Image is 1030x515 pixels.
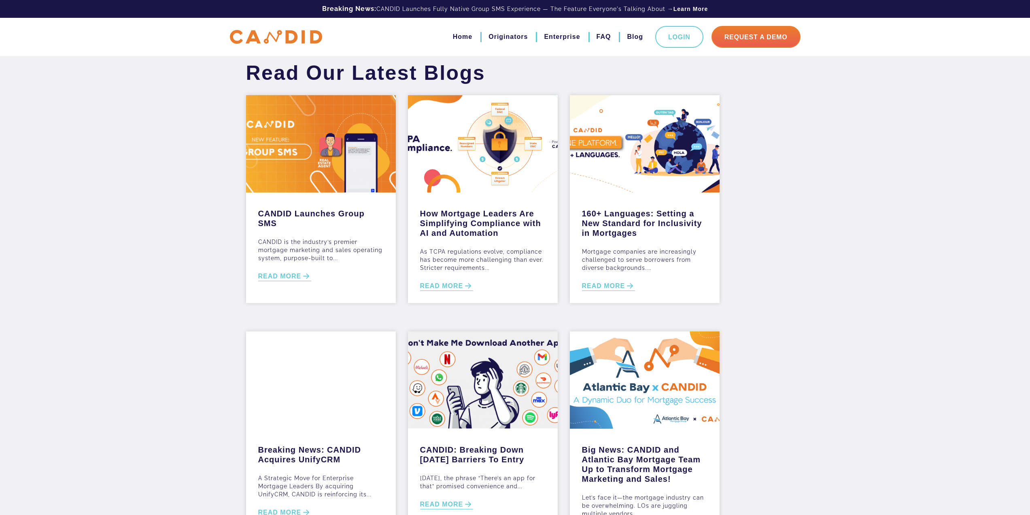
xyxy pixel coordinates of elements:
a: 160+ Languages: Setting a New Standard for Inclusivity in Mortgages [582,205,707,238]
a: Login [655,26,703,48]
a: Big News: CANDID and Atlantic Bay Mortgage Team Up to Transform Mortgage Marketing and Sales! [582,441,707,484]
p: As TCPA regulations evolve, compliance has become more challenging than ever. Stricter requiremen... [420,248,546,272]
p: [DATE], the phrase “There’s an app for that” promised convenience and... [420,474,546,490]
p: A Strategic Move for Enterprise Mortgage Leaders By acquiring UnifyCRM, CANDID is reinforcing its... [258,474,384,498]
a: READ MORE [420,500,474,509]
a: FAQ [597,30,611,44]
a: Breaking News: CANDID Acquires UnifyCRM [258,441,384,464]
a: READ MORE [582,282,635,291]
a: CANDID: Breaking Down [DATE] Barriers To Entry [420,441,546,464]
a: Originators [488,30,528,44]
a: READ MORE [258,272,312,281]
a: Blog [627,30,643,44]
a: How Mortgage Leaders Are Simplifying Compliance with AI and Automation [420,205,546,238]
p: CANDID is the industry’s premier mortgage marketing and sales operating system, purpose-built to... [258,238,384,262]
img: CANDID APP [230,30,322,44]
a: Request A Demo [711,26,801,48]
a: Home [453,30,472,44]
a: Learn More [673,5,708,13]
a: Enterprise [544,30,580,44]
a: READ MORE [420,282,474,291]
h1: Read Our Latest Blogs [240,61,492,85]
b: Breaking News: [322,5,376,13]
a: CANDID Launches Group SMS [258,205,384,228]
p: Mortgage companies are increasingly challenged to serve borrowers from diverse backgrounds.... [582,248,707,272]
